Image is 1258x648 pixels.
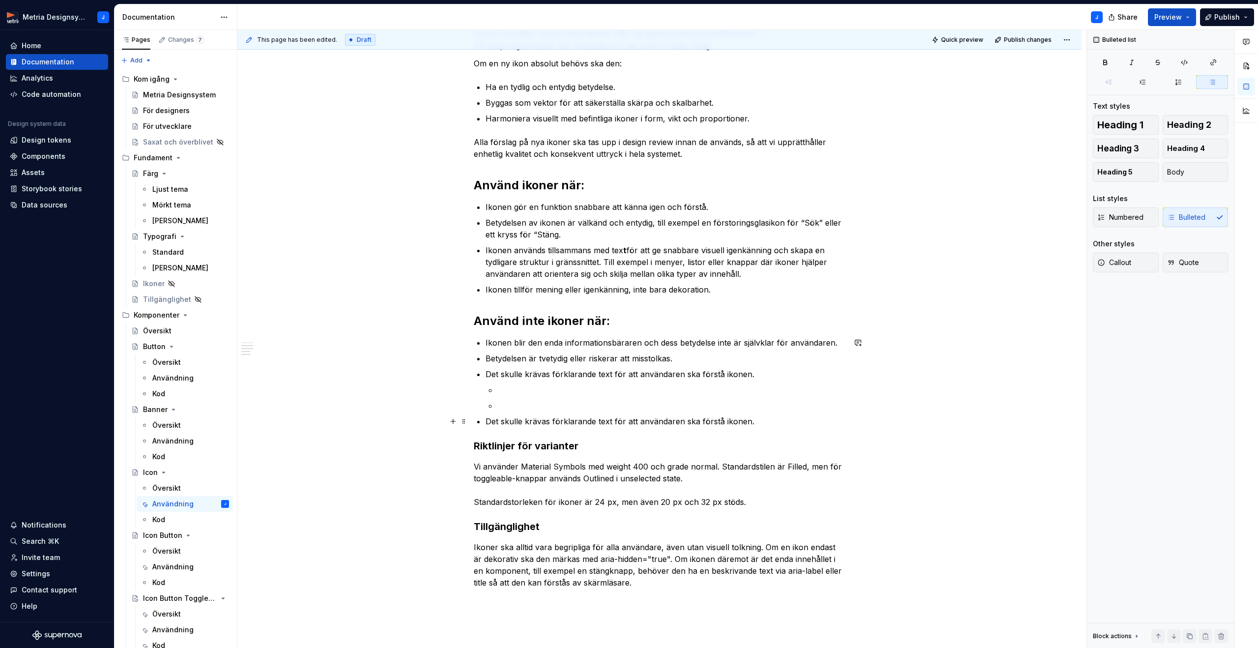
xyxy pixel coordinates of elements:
span: Quote [1167,258,1199,267]
div: Block actions [1093,629,1141,643]
a: AnvändningJ [137,496,233,512]
div: List styles [1093,194,1128,204]
div: [PERSON_NAME] [152,263,208,273]
div: Översikt [152,483,181,493]
span: Numbered [1097,212,1144,222]
button: Add [118,54,155,67]
div: Ljust tema [152,184,188,194]
a: Översikt [137,354,233,370]
div: Tillgänglighet [143,295,191,304]
div: Other styles [1093,239,1135,249]
a: Användning [137,370,233,386]
a: Analytics [6,70,108,86]
button: Heading 4 [1163,139,1229,158]
div: Kod [152,452,165,462]
a: [PERSON_NAME] [137,213,233,229]
a: Mörkt tema [137,197,233,213]
button: Notifications [6,517,108,533]
span: Draft [357,36,372,44]
div: J [1095,13,1098,21]
a: För designers [127,103,233,118]
a: Settings [6,566,108,582]
div: Saxat och överblivet [143,137,213,147]
p: Betydelsen av ikonen är välkänd och entydig, till exempel en förstoringsglasikon för “Sök” eller ... [486,217,845,240]
span: Heading 2 [1167,120,1211,130]
button: Heading 3 [1093,139,1159,158]
button: Share [1103,8,1144,26]
div: J [224,499,226,509]
a: Ikoner [127,276,233,292]
p: Ikonen tillför mening eller igenkänning, inte bara dekoration. [486,284,845,295]
div: Text styles [1093,101,1130,111]
div: Metria Designsystem [23,12,86,22]
button: Numbered [1093,207,1159,227]
div: Code automation [22,89,81,99]
div: Pages [122,36,150,44]
div: Användning [152,625,194,635]
img: fcc7d103-c4a6-47df-856c-21dae8b51a16.png [7,11,19,23]
a: Home [6,38,108,54]
div: Icon Button Toggleable [143,593,217,603]
div: Användning [152,436,194,446]
p: Betydelsen är tvetydig eller riskerar att misstolkas. [486,353,845,364]
button: Metria DesignsystemJ [2,6,112,28]
div: J [102,13,105,21]
a: Supernova Logo [32,630,82,640]
a: Saxat och överblivet [127,134,233,150]
a: Kod [137,575,233,590]
span: Quick preview [941,36,983,44]
div: Banner [143,405,168,414]
a: Icon [127,465,233,480]
a: Översikt [127,323,233,339]
a: Kod [137,512,233,528]
div: Design tokens [22,135,71,145]
div: Fundament [134,153,172,163]
div: Invite team [22,553,60,562]
p: Harmoniera visuellt med befintliga ikoner i form, vikt och proportioner. [486,113,845,124]
button: Quote [1163,253,1229,272]
div: För designers [143,106,190,116]
button: Callout [1093,253,1159,272]
div: Fundament [118,150,233,166]
a: Icon Button Toggleable [127,590,233,606]
div: Metria Designsystem [143,90,216,100]
div: Storybook stories [22,184,82,194]
div: Changes [168,36,204,44]
div: Standard [152,247,184,257]
span: Callout [1097,258,1131,267]
div: Färg [143,169,158,178]
a: Färg [127,166,233,181]
div: Button [143,342,166,352]
div: Kod [152,389,165,399]
a: Användning [137,559,233,575]
div: Användning [152,562,194,572]
div: Notifications [22,520,66,530]
div: Data sources [22,200,67,210]
div: [PERSON_NAME] [152,216,208,226]
div: Kod [152,578,165,588]
a: Banner [127,402,233,417]
span: 7 [196,36,204,44]
a: Code automation [6,87,108,102]
a: Metria Designsystem [127,87,233,103]
div: Komponenter [118,307,233,323]
div: Översikt [143,326,172,336]
button: Publish changes [992,33,1056,47]
a: [PERSON_NAME] [137,260,233,276]
p: Om en ny ikon absolut behövs ska den: [474,58,845,69]
a: Storybook stories [6,181,108,197]
a: För utvecklare [127,118,233,134]
a: Översikt [137,417,233,433]
a: Användning [137,622,233,638]
a: Kod [137,386,233,402]
div: Block actions [1093,632,1132,640]
p: Ikoner ska alltid vara begripliga för alla användare, även utan visuell tolkning. Om en ikon enda... [474,541,845,589]
span: Heading 3 [1097,144,1139,153]
span: Publish changes [1004,36,1052,44]
div: Settings [22,569,50,579]
a: Kod [137,449,233,465]
a: Design tokens [6,132,108,148]
div: Documentation [22,57,74,67]
p: Ikonen används tillsammans med tex för att ge snabbare visuell igenkänning och skapa en tydligare... [486,244,845,280]
div: Översikt [152,609,181,619]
